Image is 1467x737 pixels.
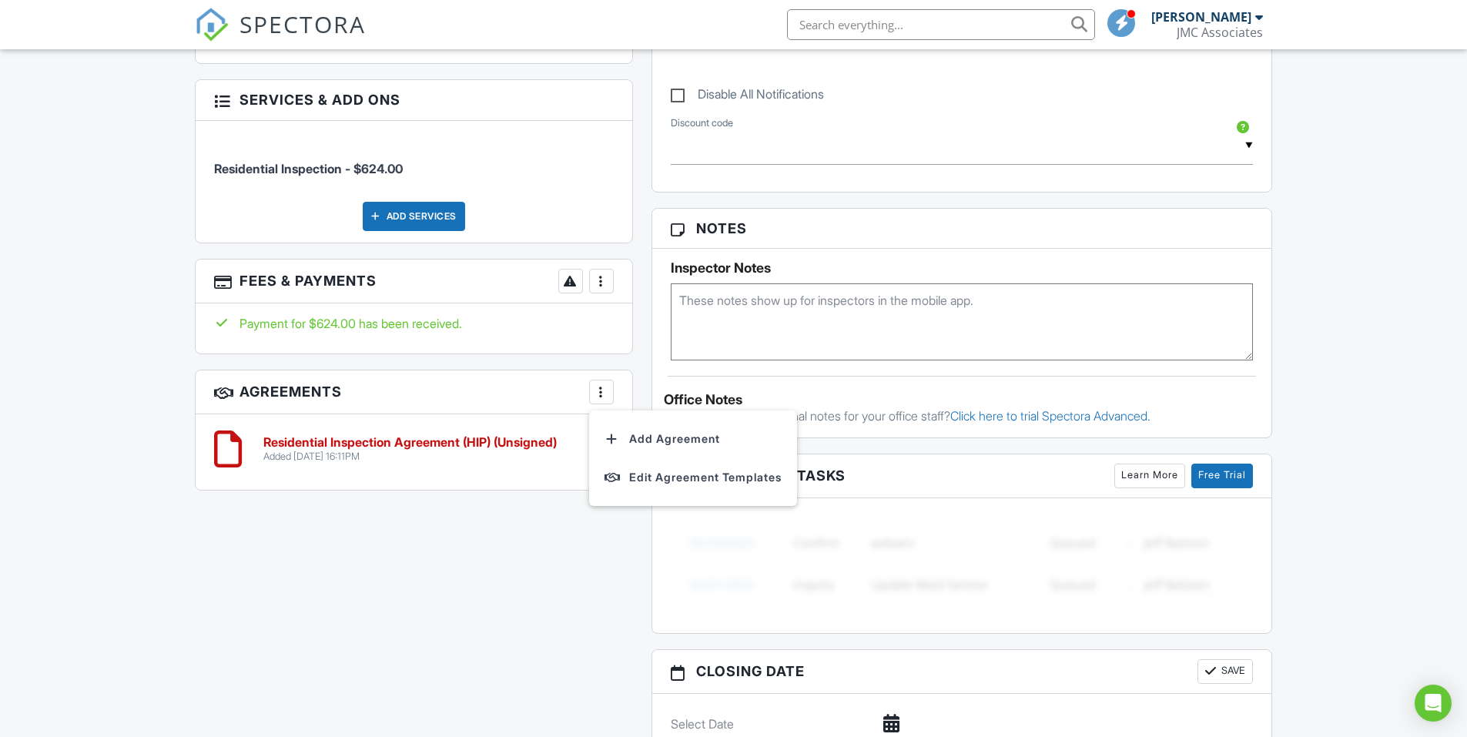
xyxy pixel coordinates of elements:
[363,202,465,231] div: Add Services
[263,436,557,463] a: Residential Inspection Agreement (HIP) (Unsigned) Added [DATE] 16:11PM
[196,80,632,120] h3: Services & Add ons
[263,451,557,463] div: Added [DATE] 16:11PM
[195,21,366,53] a: SPECTORA
[787,9,1095,40] input: Search everything...
[214,161,403,176] span: Residential Inspection - $624.00
[671,260,1254,276] h5: Inspector Notes
[696,661,805,682] span: Closing date
[671,87,824,106] label: Disable All Notifications
[196,260,632,303] h3: Fees & Payments
[664,407,1261,424] p: Want timestamped internal notes for your office staff?
[1197,659,1253,684] button: Save
[263,436,557,450] h6: Residential Inspection Agreement (HIP) (Unsigned)
[1415,685,1452,722] div: Open Intercom Messenger
[214,315,614,332] div: Payment for $624.00 has been received.
[671,116,733,130] label: Discount code
[239,8,366,40] span: SPECTORA
[1114,464,1185,488] a: Learn More
[195,8,229,42] img: The Best Home Inspection Software - Spectora
[950,408,1150,424] a: Click here to trial Spectora Advanced.
[652,209,1272,249] h3: Notes
[196,370,632,414] h3: Agreements
[671,510,1254,618] img: blurred-tasks-251b60f19c3f713f9215ee2a18cbf2105fc2d72fcd585247cf5e9ec0c957c1dd.png
[664,392,1261,407] div: Office Notes
[1151,9,1251,25] div: [PERSON_NAME]
[1177,25,1263,40] div: JMC Associates
[1191,464,1253,488] a: Free Trial
[214,132,614,189] li: Service: Residential Inspection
